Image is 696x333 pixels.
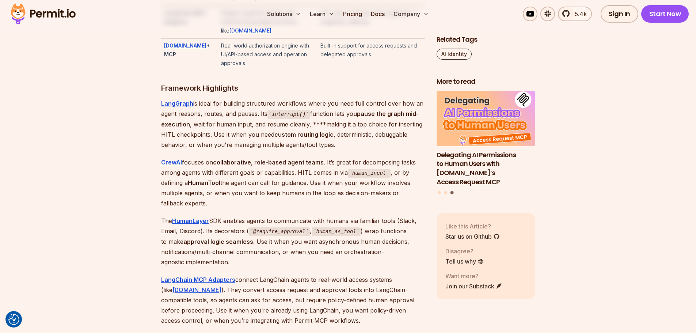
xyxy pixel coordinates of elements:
div: Posts [437,91,535,196]
a: Sign In [601,5,638,23]
h3: Framework Highlights [161,82,425,94]
a: [DOMAIN_NAME] [164,42,206,49]
code: interrupt() [267,110,310,119]
p: Like this Article? [445,222,500,230]
a: 5.4k [558,7,592,21]
button: Go to slide 3 [450,191,454,194]
p: is ideal for building structured workflows where you need full control over how an agent reasons,... [161,98,425,150]
li: 3 of 3 [437,91,535,187]
a: Tell us why [445,257,484,265]
p: Disagree? [445,246,484,255]
a: [DOMAIN_NAME] [229,27,271,34]
h3: Delegating AI Permissions to Human Users with [DOMAIN_NAME]’s Access Request MCP [437,150,535,186]
h2: More to read [437,77,535,86]
code: human_as_tool [312,227,361,236]
td: Built-in support for access requests and delegated approvals [317,38,425,71]
button: Solutions [264,7,304,21]
td: Real-world authorization engine with UI/API-based access and operation approvals [218,38,317,71]
p: The SDK enables agents to communicate with humans via familiar tools (Slack, Email, Discord). Its... [161,216,425,267]
code: human_input [348,169,391,178]
a: Docs [368,7,388,21]
a: Pricing [340,7,365,21]
code: @require_approval [249,227,310,236]
button: Company [391,7,432,21]
a: AI Identity [437,49,472,60]
strong: custom routing logic [274,131,334,138]
p: Want more? [445,271,502,280]
button: Go to slide 2 [444,191,447,194]
img: Delegating AI Permissions to Human Users with Permit.io’s Access Request MCP [437,91,535,146]
h2: Related Tags [437,35,535,44]
img: Permit logo [7,1,79,26]
a: HumanLayer [172,217,209,224]
a: Start Now [641,5,689,23]
a: Join our Substack [445,281,502,290]
button: Learn [307,7,337,21]
p: connect LangChain agents to real-world access systems (like ). They convert access request and ap... [161,275,425,326]
a: LangChain MCP Adapters [161,276,235,283]
button: Consent Preferences [8,314,19,325]
strong: approval logic seamless [183,238,253,245]
span: 5.4k [570,10,587,18]
button: Go to slide 1 [438,191,441,194]
p: focuses on . It’s great for decomposing tasks among agents with different goals or capabilities. ... [161,157,425,209]
a: CrewAI [161,159,182,166]
a: Star us on Github [445,232,500,241]
strong: pause the graph mid-execution [161,110,419,128]
a: LangGraph [161,100,193,107]
a: [DOMAIN_NAME] [172,286,221,294]
strong: collaborative, role-based agent teams [213,159,324,166]
strong: HumanTool [188,179,220,186]
img: Revisit consent button [8,314,19,325]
